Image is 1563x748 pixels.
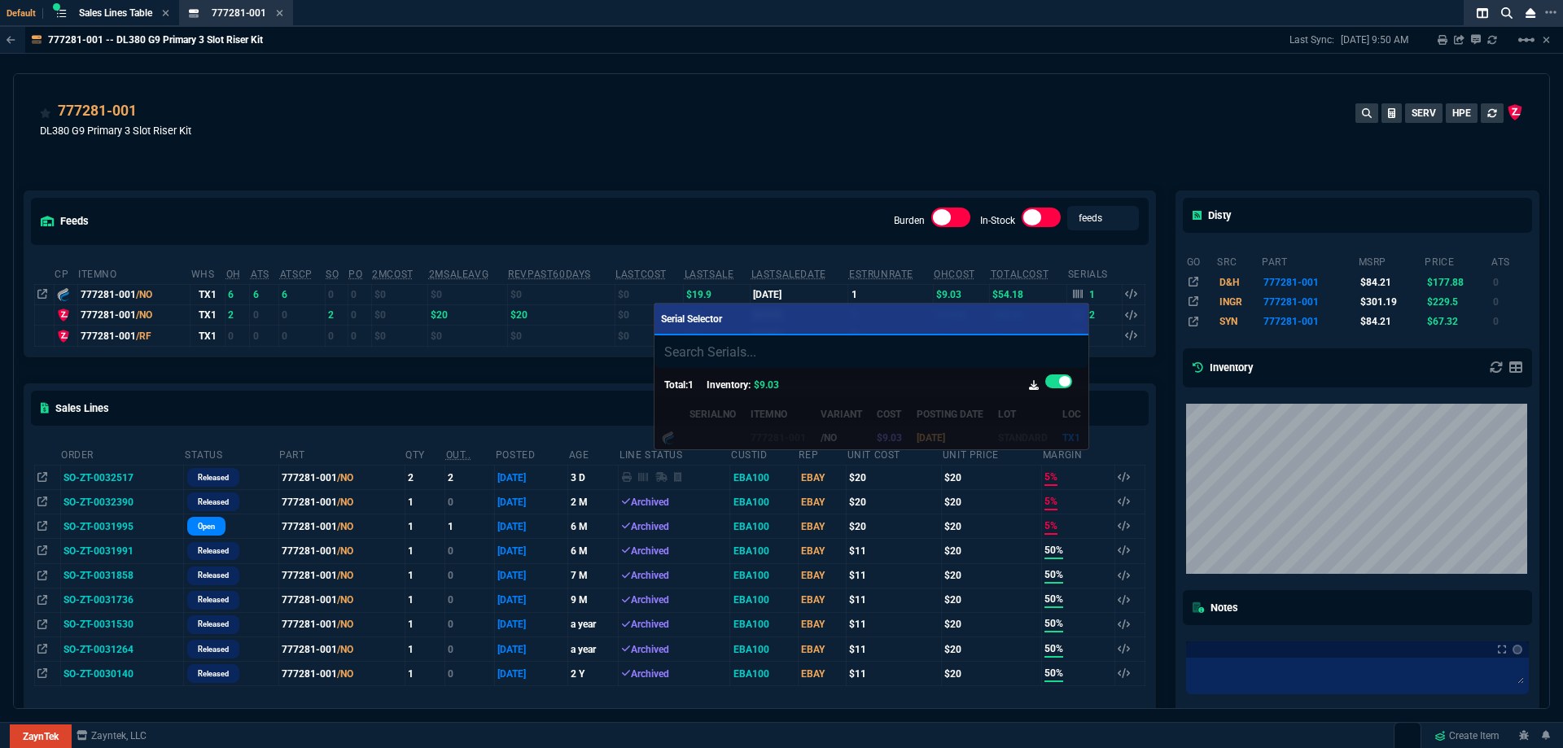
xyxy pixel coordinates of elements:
[661,313,722,325] span: Serial Selector
[743,402,813,426] th: ItemNo
[1055,402,1088,426] th: Loc
[909,402,991,426] th: Posting Date
[682,402,743,426] th: SerialNo
[655,335,1088,368] input: Search Serials...
[869,402,909,426] th: Cost
[1045,374,1072,396] div: On-Hand Only
[664,379,688,391] span: Total:
[754,379,779,391] span: $9.03
[707,379,751,391] span: Inventory:
[813,402,869,426] th: Variant
[688,379,694,391] span: 1
[991,402,1055,426] th: Lot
